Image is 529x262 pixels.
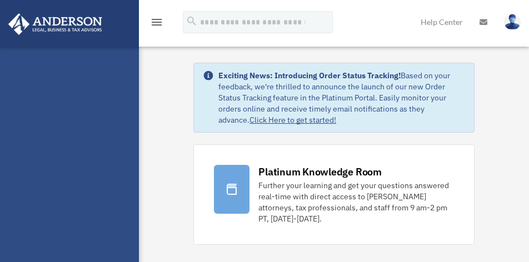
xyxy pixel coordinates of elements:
div: Based on your feedback, we're thrilled to announce the launch of our new Order Status Tracking fe... [218,70,465,125]
i: menu [150,16,163,29]
img: Anderson Advisors Platinum Portal [5,13,106,35]
strong: Exciting News: Introducing Order Status Tracking! [218,70,401,80]
div: Further your learning and get your questions answered real-time with direct access to [PERSON_NAM... [258,180,454,224]
a: menu [150,19,163,29]
a: Click Here to get started! [249,115,336,125]
i: search [186,15,198,27]
div: Platinum Knowledge Room [258,165,382,179]
a: Platinum Knowledge Room Further your learning and get your questions answered real-time with dire... [193,144,475,245]
img: User Pic [504,14,521,30]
